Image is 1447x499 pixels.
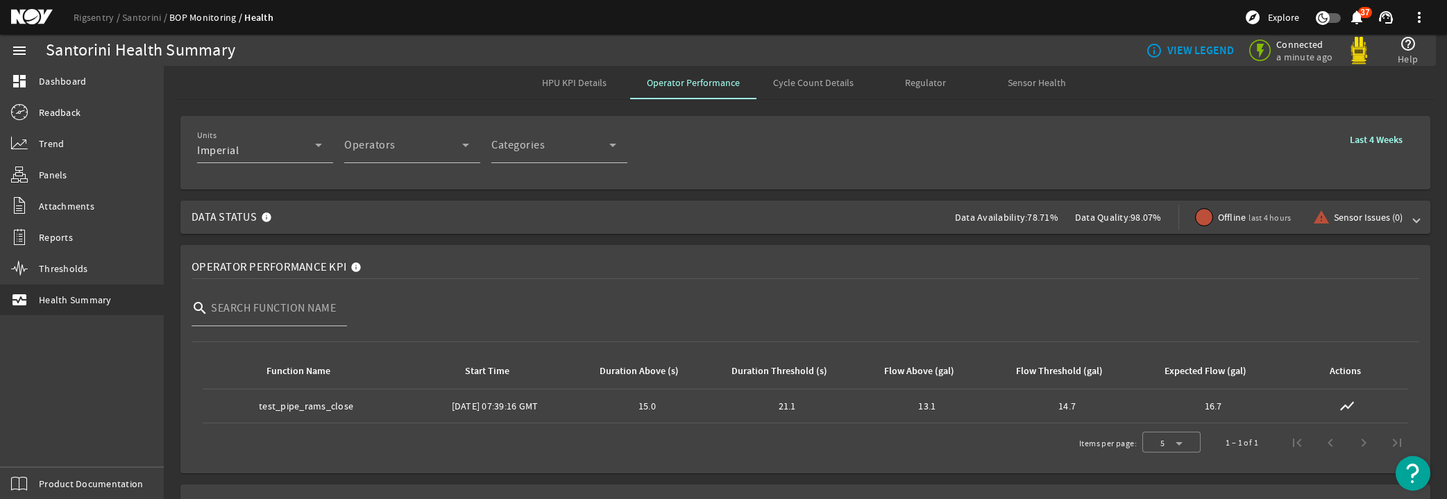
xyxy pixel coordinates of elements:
img: Yellowpod.svg [1345,37,1373,65]
span: 98.07% [1131,211,1162,223]
i: search [192,300,208,316]
a: Health [244,11,273,24]
mat-icon: notifications [1348,9,1365,26]
span: Panels [39,168,67,182]
div: Flow Above (gal) [865,364,983,379]
mat-label: Categories [491,138,545,152]
button: more_vert [1403,1,1436,34]
div: test_pipe_rams_close [208,399,404,413]
span: Imperial [197,144,239,158]
span: Operator [344,142,462,159]
a: Rigsentry [74,11,122,24]
div: [DATE] 07:39:16 GMT [415,399,575,413]
b: VIEW LEGEND [1167,44,1234,58]
span: Dashboard [39,74,86,88]
div: Duration Threshold (s) [731,364,827,379]
span: Operator Performance [647,78,740,87]
span: Explore [1268,10,1299,24]
div: 15.0 [586,399,709,413]
mat-expansion-panel-header: Data StatusData Availability:78.71%Data Quality:98.07%Offlinelast 4 hoursSensor Issues (0) [180,201,1430,234]
b: Last 4 Weeks [1350,133,1403,146]
div: Start Time [465,364,509,379]
button: 37 [1349,10,1364,25]
div: Actions [1330,364,1361,379]
span: Thresholds [39,262,88,276]
span: Reports [39,230,73,244]
button: Explore [1239,6,1305,28]
span: Health Summary [39,293,112,307]
div: 13.1 [865,399,988,413]
div: Flow Above (gal) [884,364,954,379]
span: HPU KPI Details [542,78,607,87]
button: Sensor Issues (0) [1308,205,1408,230]
span: Categories [491,142,609,159]
div: 16.7 [1146,399,1281,413]
mat-icon: monitor_heart [11,291,28,308]
div: 21.1 [720,399,855,413]
button: Last 4 Weeks [1339,127,1414,152]
div: Santorini Health Summary [46,44,235,58]
span: Data Quality: [1075,211,1131,223]
div: 1 – 1 of 1 [1226,436,1258,450]
span: 78.71% [1027,211,1058,223]
div: Duration Threshold (s) [720,364,849,379]
mat-icon: show_chart [1339,398,1355,414]
mat-panel-title: Data Status [192,201,278,234]
div: 14.7 [999,399,1135,413]
div: Expected Flow (gal) [1146,364,1276,379]
span: Data Availability: [955,211,1028,223]
span: Operator Performance KPI [192,260,346,274]
span: Sensor Health [1008,78,1066,87]
mat-label: Units [197,130,217,141]
div: Start Time [415,364,569,379]
span: Readback [39,105,81,119]
mat-icon: support_agent [1378,9,1394,26]
div: Expected Flow (gal) [1165,364,1246,379]
div: Flow Threshold (gal) [1016,364,1103,379]
div: Function Name [208,364,398,379]
span: Cycle Count Details [773,78,854,87]
span: Regulator [905,78,946,87]
mat-icon: dashboard [11,73,28,90]
mat-label: Operators [344,138,396,152]
div: Flow Threshold (gal) [999,364,1129,379]
span: a minute ago [1276,51,1335,63]
span: last 4 hours [1249,212,1291,223]
span: Connected [1276,38,1335,51]
span: Offline [1218,210,1292,225]
span: Attachments [39,199,94,213]
mat-icon: info_outline [1146,42,1157,59]
mat-icon: warning [1313,209,1324,226]
span: Trend [39,137,64,151]
input: Search Function Name [211,300,336,316]
mat-icon: help_outline [1400,35,1416,52]
span: Help [1398,52,1418,66]
mat-icon: explore [1244,9,1261,26]
button: VIEW LEGEND [1140,38,1239,63]
div: Duration Above (s) [600,364,679,379]
span: Product Documentation [39,477,143,491]
mat-icon: menu [11,42,28,59]
div: Duration Above (s) [586,364,703,379]
div: Items per page: [1079,437,1137,450]
a: Santorini [122,11,169,24]
button: Open Resource Center [1396,456,1430,491]
div: Function Name [266,364,330,379]
a: BOP Monitoring [169,11,244,24]
span: Sensor Issues (0) [1334,210,1403,224]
